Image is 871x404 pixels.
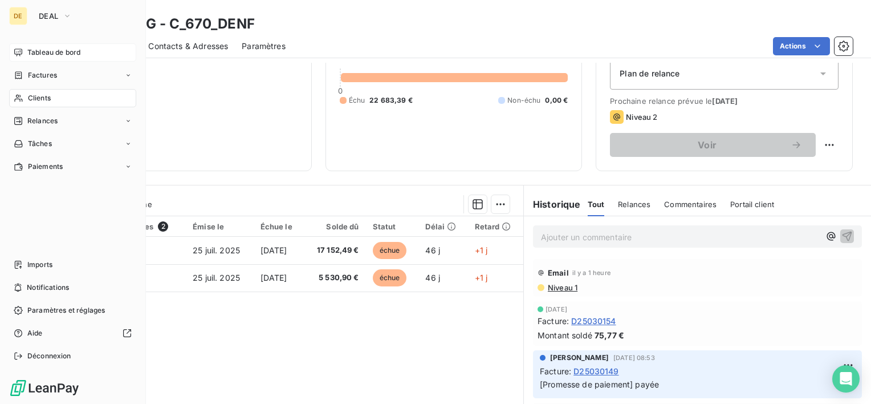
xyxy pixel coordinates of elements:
[425,273,440,282] span: 46 j
[28,161,63,172] span: Paiements
[193,222,247,231] div: Émise le
[27,47,80,58] span: Tableau de bord
[425,222,461,231] div: Délai
[373,269,407,286] span: échue
[373,222,412,231] div: Statut
[39,11,58,21] span: DEAL
[27,351,71,361] span: Déconnexion
[193,245,240,255] span: 25 juil. 2025
[261,273,287,282] span: [DATE]
[9,379,80,397] img: Logo LeanPay
[572,269,610,276] span: il y a 1 heure
[610,133,816,157] button: Voir
[832,365,860,393] div: Open Intercom Messenger
[524,197,581,211] h6: Historique
[148,41,228,52] span: Contacts & Adresses
[540,365,571,377] span: Facture :
[311,245,359,256] span: 17 152,49 €
[620,68,679,79] span: Plan de relance
[571,315,616,327] span: D25030154
[624,140,791,150] span: Voir
[27,116,58,126] span: Relances
[545,95,568,106] span: 0,00 €
[373,242,407,259] span: échue
[28,70,57,80] span: Factures
[311,222,359,231] div: Solde dû
[9,324,136,342] a: Aide
[28,93,51,103] span: Clients
[9,7,27,25] div: DE
[507,95,540,106] span: Non-échu
[712,96,738,106] span: [DATE]
[425,245,440,255] span: 46 j
[573,365,618,377] span: D25030149
[618,200,650,209] span: Relances
[550,353,609,363] span: [PERSON_NAME]
[475,222,516,231] div: Retard
[100,14,255,34] h3: CAMIEG - C_670_DENF
[626,112,657,122] span: Niveau 2
[27,328,43,338] span: Aide
[538,315,569,327] span: Facture :
[475,273,488,282] span: +1 j
[538,329,592,341] span: Montant soldé
[27,305,105,316] span: Paramètres et réglages
[546,306,567,313] span: [DATE]
[664,200,717,209] span: Commentaires
[27,282,69,293] span: Notifications
[547,283,577,292] span: Niveau 1
[27,260,52,270] span: Imports
[349,95,365,106] span: Échu
[242,41,286,52] span: Paramètres
[338,86,343,95] span: 0
[475,245,488,255] span: +1 j
[610,96,839,106] span: Prochaine relance prévue le
[595,329,624,341] span: 75,77 €
[613,354,655,361] span: [DATE] 08:53
[540,379,659,389] span: [Promesse de paiement] payée
[369,95,413,106] span: 22 683,39 €
[730,200,774,209] span: Portail client
[588,200,605,209] span: Tout
[28,139,52,149] span: Tâches
[158,221,168,232] span: 2
[261,245,287,255] span: [DATE]
[548,268,569,277] span: Email
[193,273,240,282] span: 25 juil. 2025
[773,37,830,55] button: Actions
[311,272,359,284] span: 5 530,90 €
[261,222,298,231] div: Échue le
